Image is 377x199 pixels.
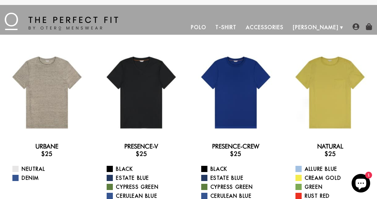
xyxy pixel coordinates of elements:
[12,174,89,182] a: Denim
[201,183,278,191] a: Cypress Green
[317,143,343,150] a: Natural
[201,165,278,173] a: Black
[295,174,372,182] a: Cream Gold
[193,150,278,157] h3: $25
[288,150,372,157] h3: $25
[5,150,89,157] h3: $25
[350,174,372,194] inbox-online-store-chat: Shopify online store chat
[35,143,58,150] a: Urbane
[201,174,278,182] a: Estate Blue
[12,165,89,173] a: Neutral
[99,150,184,157] h3: $25
[212,143,259,150] a: Presence-Crew
[124,143,158,150] a: Presence-V
[241,20,288,35] a: Accessories
[5,13,118,30] img: The Perfect Fit - by Otero Menswear - Logo
[366,23,372,30] img: shopping-bag-icon.png
[107,183,184,191] a: Cypress Green
[211,20,241,35] a: T-Shirt
[295,183,372,191] a: Green
[107,174,184,182] a: Estate Blue
[186,20,211,35] a: Polo
[107,165,184,173] a: Black
[288,20,343,35] a: [PERSON_NAME]
[295,165,372,173] a: Allure Blue
[353,23,359,30] img: user-account-icon.png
